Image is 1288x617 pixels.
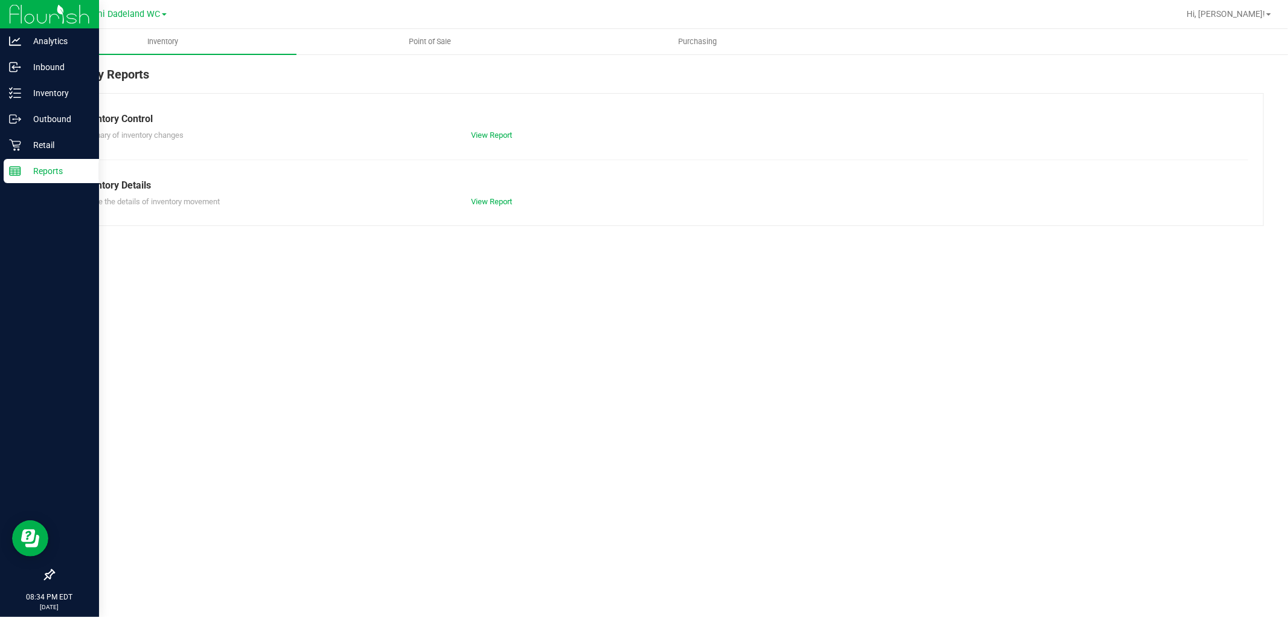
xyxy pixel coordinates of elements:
[9,165,21,177] inline-svg: Reports
[78,197,220,206] span: Explore the details of inventory movement
[80,9,161,19] span: Miami Dadeland WC
[471,131,512,140] a: View Report
[21,60,94,74] p: Inbound
[12,520,48,557] iframe: Resource center
[131,36,194,47] span: Inventory
[78,112,1239,126] div: Inventory Control
[296,29,564,54] a: Point of Sale
[471,197,512,206] a: View Report
[21,112,94,126] p: Outbound
[564,29,831,54] a: Purchasing
[5,602,94,612] p: [DATE]
[9,139,21,151] inline-svg: Retail
[78,178,1239,193] div: Inventory Details
[393,36,468,47] span: Point of Sale
[21,138,94,152] p: Retail
[29,29,296,54] a: Inventory
[78,131,184,140] span: Summary of inventory changes
[53,65,1264,93] div: Inventory Reports
[9,113,21,125] inline-svg: Outbound
[5,592,94,602] p: 08:34 PM EDT
[1187,9,1265,19] span: Hi, [PERSON_NAME]!
[21,34,94,48] p: Analytics
[9,87,21,99] inline-svg: Inventory
[662,36,734,47] span: Purchasing
[9,61,21,73] inline-svg: Inbound
[21,86,94,100] p: Inventory
[21,164,94,178] p: Reports
[9,35,21,47] inline-svg: Analytics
